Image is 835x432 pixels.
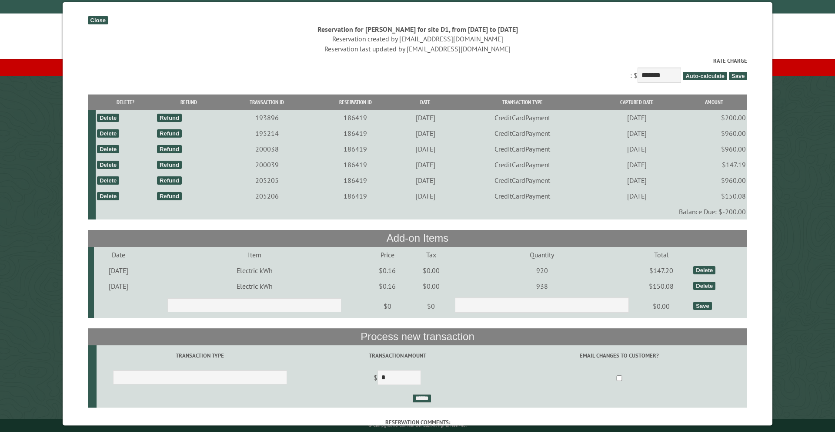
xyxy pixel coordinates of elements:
[593,141,681,157] td: [DATE]
[88,16,108,24] div: Close
[398,94,452,110] th: Date
[452,110,593,125] td: CreditCardPayment
[312,157,399,172] td: 186419
[593,188,681,204] td: [DATE]
[144,278,366,294] td: Electric kWh
[144,247,366,263] td: Item
[98,351,302,360] label: Transaction Type
[593,94,681,110] th: Captured Date
[681,157,747,172] td: $147.19
[305,351,490,360] label: Transaction Amount
[631,263,692,278] td: $147.20
[693,282,715,290] div: Delete
[94,247,144,263] td: Date
[593,157,681,172] td: [DATE]
[593,125,681,141] td: [DATE]
[681,141,747,157] td: $960.00
[593,172,681,188] td: [DATE]
[398,141,452,157] td: [DATE]
[144,263,366,278] td: Electric kWh
[398,125,452,141] td: [DATE]
[453,263,631,278] td: 920
[312,94,399,110] th: Reservation ID
[96,204,747,219] td: Balance Due: $-200.00
[96,94,156,110] th: Delete?
[453,247,631,263] td: Quantity
[88,57,748,65] label: Rate Charge
[631,247,692,263] td: Total
[312,141,399,157] td: 186419
[365,247,409,263] td: Price
[409,247,453,263] td: Tax
[452,172,593,188] td: CreditCardPayment
[156,94,222,110] th: Refund
[222,125,312,141] td: 195214
[681,188,747,204] td: $150.08
[729,72,747,80] span: Save
[97,192,119,200] div: Delete
[365,263,409,278] td: $0.16
[368,422,467,428] small: © Campground Commander LLC. All rights reserved.
[222,110,312,125] td: 193896
[88,230,748,246] th: Add-on Items
[681,94,747,110] th: Amount
[681,172,747,188] td: $960.00
[312,172,399,188] td: 186419
[409,294,453,318] td: $0
[157,145,182,153] div: Refund
[222,94,312,110] th: Transaction ID
[398,157,452,172] td: [DATE]
[97,145,119,153] div: Delete
[452,141,593,157] td: CreditCardPayment
[97,161,119,169] div: Delete
[97,129,119,138] div: Delete
[681,125,747,141] td: $960.00
[493,351,746,360] label: Email changes to customer?
[157,114,182,122] div: Refund
[312,125,399,141] td: 186419
[312,110,399,125] td: 186419
[398,188,452,204] td: [DATE]
[398,110,452,125] td: [DATE]
[631,294,692,318] td: $0.00
[452,94,593,110] th: Transaction Type
[157,129,182,138] div: Refund
[365,294,409,318] td: $0
[312,188,399,204] td: 186419
[222,188,312,204] td: 205206
[88,57,748,85] div: : $
[693,266,715,274] div: Delete
[97,114,119,122] div: Delete
[94,278,144,294] td: [DATE]
[409,263,453,278] td: $0.00
[88,24,748,34] div: Reservation for [PERSON_NAME] for site D1, from [DATE] to [DATE]
[304,366,491,391] td: $
[222,172,312,188] td: 205205
[452,125,593,141] td: CreditCardPayment
[88,34,748,44] div: Reservation created by [EMAIL_ADDRESS][DOMAIN_NAME]
[88,328,748,345] th: Process new transaction
[157,161,182,169] div: Refund
[94,263,144,278] td: [DATE]
[157,192,182,200] div: Refund
[222,157,312,172] td: 200039
[683,72,727,80] span: Auto-calculate
[693,302,711,310] div: Save
[452,188,593,204] td: CreditCardPayment
[88,418,748,426] label: Reservation comments:
[409,278,453,294] td: $0.00
[88,44,748,54] div: Reservation last updated by [EMAIL_ADDRESS][DOMAIN_NAME]
[398,172,452,188] td: [DATE]
[97,176,119,185] div: Delete
[681,110,747,125] td: $200.00
[452,157,593,172] td: CreditCardPayment
[157,176,182,185] div: Refund
[453,278,631,294] td: 938
[631,278,692,294] td: $150.08
[222,141,312,157] td: 200038
[593,110,681,125] td: [DATE]
[365,278,409,294] td: $0.16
